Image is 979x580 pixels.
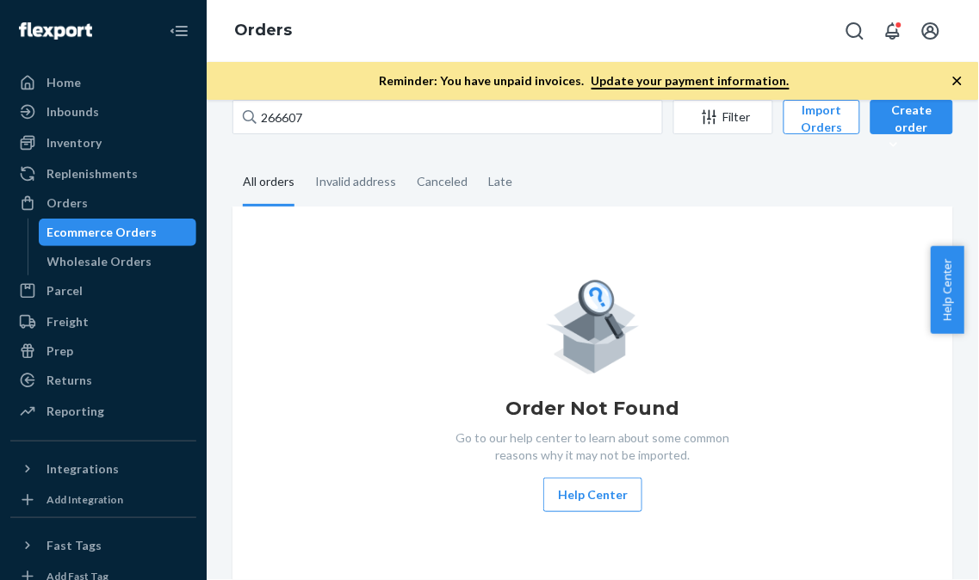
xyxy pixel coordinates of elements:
div: Canceled [417,159,468,204]
a: Update your payment information. [592,73,790,89]
a: Orders [234,21,292,40]
div: All orders [243,159,294,207]
input: Search orders [232,100,663,134]
a: Returns [10,367,196,394]
p: Reminder: You have unpaid invoices. [380,72,790,89]
div: Fast Tags [46,537,102,554]
button: Filter [673,100,773,134]
button: Open account menu [914,14,948,48]
button: Close Navigation [162,14,196,48]
a: Wholesale Orders [39,248,197,275]
a: Inbounds [10,98,196,126]
div: Replenishments [46,165,138,182]
div: Orders [46,194,88,212]
a: Orders [10,189,196,217]
ol: breadcrumbs [220,6,306,56]
div: Ecommerce Orders [47,224,158,241]
a: Replenishments [10,160,196,188]
button: Create order [871,100,953,134]
a: Home [10,69,196,96]
img: Empty list [546,275,640,374]
button: Integrations [10,455,196,483]
img: Flexport logo [19,22,92,40]
button: Open notifications [876,14,910,48]
div: Integrations [46,460,119,478]
button: Help Center [543,478,642,512]
div: Filter [674,108,772,126]
a: Reporting [10,398,196,425]
a: Add Integration [10,490,196,510]
div: Wholesale Orders [47,253,152,270]
a: Inventory [10,129,196,157]
a: Parcel [10,277,196,305]
button: Help Center [931,246,964,334]
div: Invalid address [315,159,396,204]
button: Open Search Box [838,14,872,48]
div: Parcel [46,282,83,299]
div: Freight [46,313,89,330]
button: Fast Tags [10,532,196,559]
a: Prep [10,337,196,365]
a: Ecommerce Orders [39,219,197,246]
div: Returns [46,372,92,389]
div: Inbounds [46,103,99,120]
div: Reporting [46,403,104,420]
h1: Order Not Found [506,395,680,423]
p: Go to our help center to learn about some common reasons why it may not be imported. [443,429,744,464]
div: Create order [883,102,940,153]
div: Add Integration [46,492,123,507]
div: Prep [46,342,73,360]
button: Import Orders [784,100,860,134]
a: Freight [10,308,196,336]
div: Home [46,74,81,91]
div: Late [488,159,512,204]
div: Inventory [46,134,102,151]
